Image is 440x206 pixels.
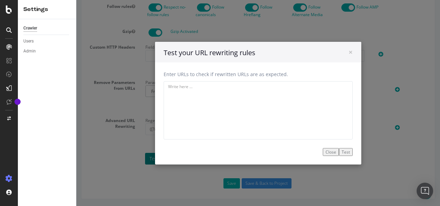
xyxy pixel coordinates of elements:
div: Crawler [23,25,37,32]
a: Crawler [23,25,71,32]
div: Tooltip anchor [14,99,21,105]
div: Open Intercom Messenger [417,183,433,199]
button: Test [263,148,276,156]
div: Users [23,38,34,45]
div: Admin [23,48,36,55]
h4: Test your URL rewriting rules [87,48,276,58]
p: Enter URLs to check if rewritten URLs are as expected. [87,71,276,77]
a: Users [23,38,71,45]
button: Close [246,148,263,156]
a: Admin [23,48,71,55]
div: Settings [23,5,70,13]
span: × [272,47,276,57]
